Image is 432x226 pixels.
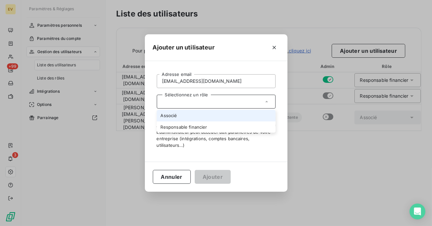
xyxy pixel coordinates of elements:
div: Open Intercom Messenger [410,204,425,219]
a: Cliquez ici [158,109,181,115]
li: Associé [157,110,276,121]
span: pour plus d’informations [158,109,234,115]
button: Ajouter [195,170,231,184]
button: Annuler [153,170,191,184]
h5: Ajouter un utilisateur [153,43,215,52]
input: placeholder [157,74,276,88]
span: L’administrateur peut accéder aux paramètres de votre entreprise (intégrations, comptes bancaires... [157,129,271,148]
li: Responsable financier [157,121,276,133]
